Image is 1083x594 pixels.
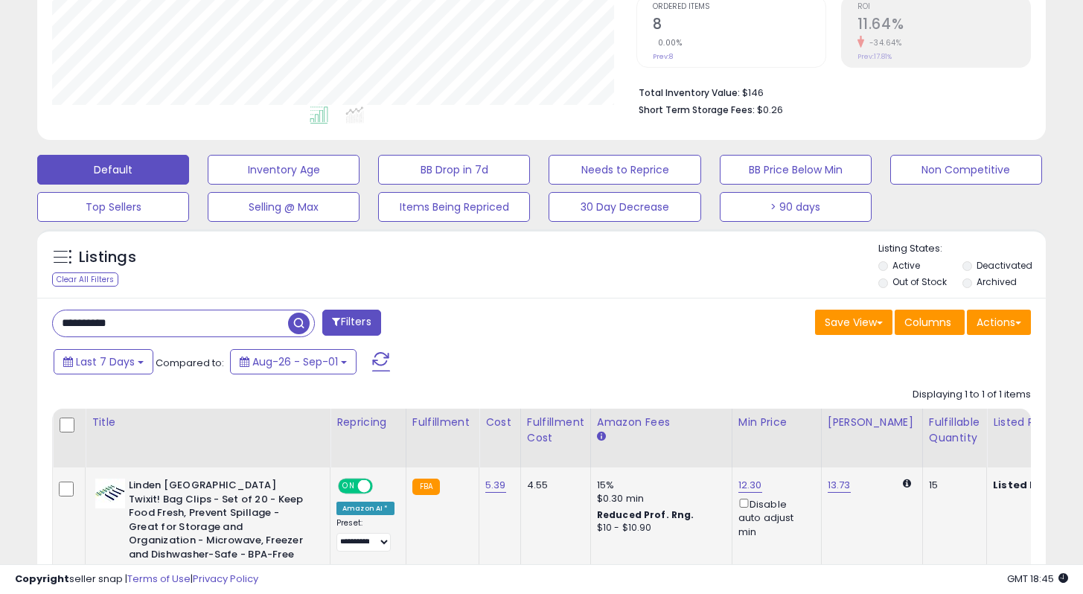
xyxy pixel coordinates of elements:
button: Selling @ Max [208,192,360,222]
button: Filters [322,310,380,336]
small: Prev: 8 [653,52,673,61]
button: Actions [967,310,1031,335]
div: Title [92,415,324,430]
a: 12.30 [738,478,762,493]
button: Columns [895,310,965,335]
span: Columns [904,315,951,330]
div: Clear All Filters [52,272,118,287]
div: Amazon AI * [336,502,394,515]
strong: Copyright [15,572,69,586]
button: Items Being Repriced [378,192,530,222]
button: Inventory Age [208,155,360,185]
span: Last 7 Days [76,354,135,369]
a: 13.73 [828,478,851,493]
b: Linden [GEOGRAPHIC_DATA] Twixit! Bag Clips - Set of 20 - Keep Food Fresh, Prevent Spillage - Grea... [129,479,310,565]
span: Compared to: [156,356,224,370]
button: Last 7 Days [54,349,153,374]
li: $146 [639,83,1020,100]
b: Total Inventory Value: [639,86,740,99]
span: OFF [371,480,394,493]
div: Fulfillment [412,415,473,430]
label: Archived [977,275,1017,288]
button: Aug-26 - Sep-01 [230,349,357,374]
button: Needs to Reprice [549,155,700,185]
label: Out of Stock [892,275,947,288]
button: > 90 days [720,192,872,222]
label: Deactivated [977,259,1032,272]
span: ROI [857,3,1030,11]
b: Reduced Prof. Rng. [597,508,694,521]
div: 15% [597,479,721,492]
a: Terms of Use [127,572,191,586]
span: 2025-09-9 18:45 GMT [1007,572,1068,586]
div: Displaying 1 to 1 of 1 items [913,388,1031,402]
button: Save View [815,310,892,335]
button: 30 Day Decrease [549,192,700,222]
b: Short Term Storage Fees: [639,103,755,116]
div: Preset: [336,518,394,552]
img: 41XPb3ypz1L._SL40_.jpg [95,479,125,508]
h2: 11.64% [857,16,1030,36]
span: ON [339,480,358,493]
small: Amazon Fees. [597,430,606,444]
div: Fulfillable Quantity [929,415,980,446]
h2: 8 [653,16,825,36]
button: BB Drop in 7d [378,155,530,185]
button: Non Competitive [890,155,1042,185]
div: $0.30 min [597,492,721,505]
p: Listing States: [878,242,1046,256]
span: Ordered Items [653,3,825,11]
div: seller snap | | [15,572,258,587]
small: 0.00% [653,37,683,48]
div: Disable auto adjust min [738,496,810,539]
label: Active [892,259,920,272]
a: 5.39 [485,478,506,493]
button: BB Price Below Min [720,155,872,185]
a: Privacy Policy [193,572,258,586]
b: Listed Price: [993,478,1061,492]
small: FBA [412,479,440,495]
div: Cost [485,415,514,430]
button: Top Sellers [37,192,189,222]
div: Repricing [336,415,400,430]
span: Aug-26 - Sep-01 [252,354,338,369]
span: $0.26 [757,103,783,117]
div: Fulfillment Cost [527,415,584,446]
div: Min Price [738,415,815,430]
h5: Listings [79,247,136,268]
button: Default [37,155,189,185]
small: Prev: 17.81% [857,52,892,61]
small: -34.64% [864,37,902,48]
div: [PERSON_NAME] [828,415,916,430]
div: Amazon Fees [597,415,726,430]
div: $10 - $10.90 [597,522,721,534]
div: 4.55 [527,479,579,492]
div: 15 [929,479,975,492]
